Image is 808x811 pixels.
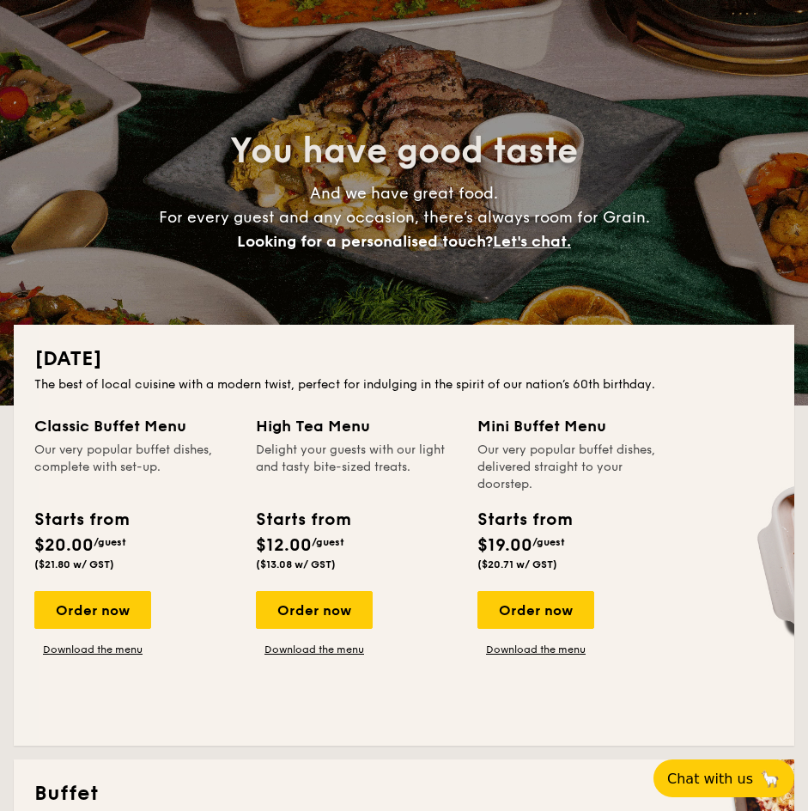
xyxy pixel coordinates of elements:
[493,232,571,251] span: Let's chat.
[256,591,373,629] div: Order now
[34,376,774,393] div: The best of local cuisine with a modern twist, perfect for indulging in the spirit of our nation’...
[256,535,312,556] span: $12.00
[256,558,336,570] span: ($13.08 w/ GST)
[34,558,114,570] span: ($21.80 w/ GST)
[477,442,678,493] div: Our very popular buffet dishes, delivered straight to your doorstep.
[477,558,557,570] span: ($20.71 w/ GST)
[159,184,650,251] span: And we have great food. For every guest and any occasion, there’s always room for Grain.
[477,535,532,556] span: $19.00
[760,769,781,789] span: 🦙
[477,414,678,438] div: Mini Buffet Menu
[477,591,594,629] div: Order now
[34,591,151,629] div: Order now
[94,536,126,548] span: /guest
[477,643,594,656] a: Download the menu
[237,232,493,251] span: Looking for a personalised touch?
[256,442,457,493] div: Delight your guests with our light and tasty bite-sized treats.
[34,780,774,808] h2: Buffet
[667,771,753,787] span: Chat with us
[230,131,578,172] span: You have good taste
[34,442,235,493] div: Our very popular buffet dishes, complete with set-up.
[532,536,565,548] span: /guest
[34,643,151,656] a: Download the menu
[653,759,794,797] button: Chat with us🦙
[256,414,457,438] div: High Tea Menu
[34,535,94,556] span: $20.00
[312,536,344,548] span: /guest
[34,414,235,438] div: Classic Buffet Menu
[34,345,774,373] h2: [DATE]
[477,507,571,533] div: Starts from
[34,507,128,533] div: Starts from
[256,507,349,533] div: Starts from
[256,643,373,656] a: Download the menu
